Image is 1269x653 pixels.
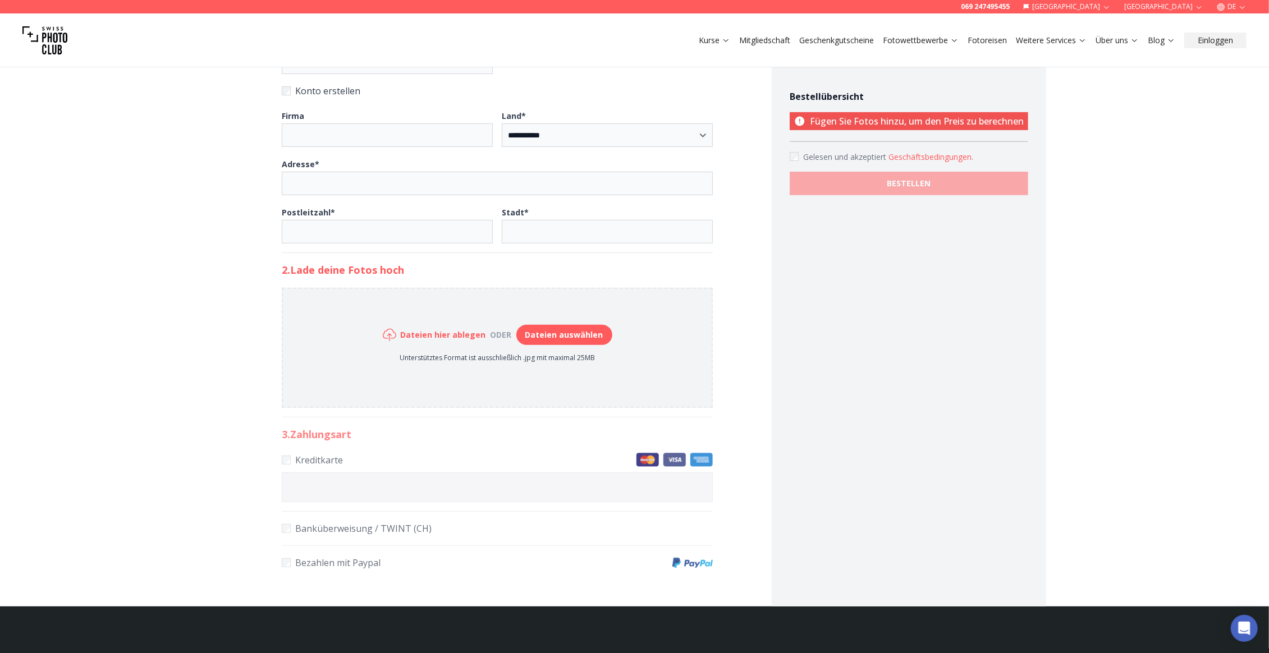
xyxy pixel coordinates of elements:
button: Fotowettbewerbe [878,33,963,48]
b: Adresse * [282,159,319,169]
p: Fügen Sie Fotos hinzu, um den Preis zu berechnen [790,112,1028,130]
a: Geschenkgutscheine [799,35,874,46]
button: Dateien auswählen [516,325,612,345]
b: Land * [502,111,526,121]
a: Fotowettbewerbe [883,35,959,46]
button: Mitgliedschaft [735,33,795,48]
button: Über uns [1091,33,1143,48]
div: Open Intercom Messenger [1231,615,1258,642]
button: Weitere Services [1011,33,1091,48]
input: Firma [282,123,493,147]
a: Blog [1148,35,1175,46]
h4: Bestellübersicht [790,90,1028,103]
b: Firma [282,111,304,121]
span: Gelesen und akzeptiert [803,151,888,162]
b: BESTELLEN [887,178,931,189]
h2: 2. Lade deine Fotos hoch [282,262,713,278]
input: Adresse* [282,172,713,195]
button: Fotoreisen [963,33,1011,48]
h6: Dateien hier ablegen [401,329,486,341]
a: 069 247495455 [961,2,1010,11]
a: Fotoreisen [968,35,1007,46]
input: Stadt* [502,220,713,243]
a: Mitgliedschaft [739,35,790,46]
select: Land* [502,123,713,147]
img: Swiss photo club [22,18,67,63]
button: Kurse [694,33,735,48]
p: Unterstütztes Format ist ausschließlich .jpg mit maximal 25MB [383,353,612,362]
input: Konto erstellen [282,86,291,95]
a: Kurse [699,35,730,46]
input: Postleitzahl* [282,220,493,243]
a: Weitere Services [1016,35,1087,46]
b: Postleitzahl * [282,207,335,218]
label: Konto erstellen [282,83,713,99]
a: Über uns [1096,35,1139,46]
div: oder [486,329,516,341]
button: Geschenkgutscheine [795,33,878,48]
b: Stadt * [502,207,529,218]
button: Accept termsGelesen und akzeptiert [888,151,973,163]
button: BESTELLEN [790,172,1028,195]
button: Blog [1143,33,1180,48]
button: Einloggen [1184,33,1247,48]
input: Accept terms [790,152,799,161]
